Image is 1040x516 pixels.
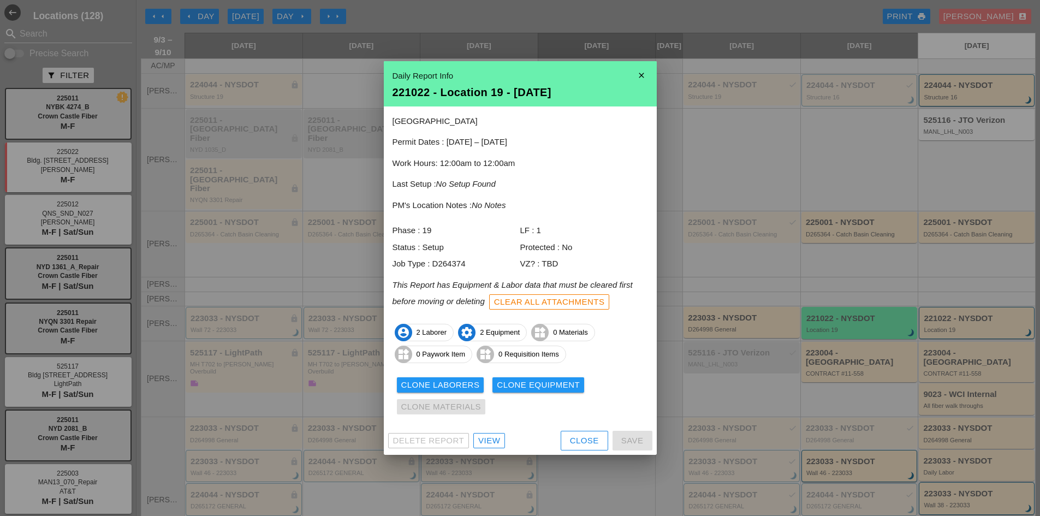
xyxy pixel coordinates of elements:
[494,296,605,309] div: Clear All Attachments
[520,241,648,254] div: Protected : No
[395,324,412,341] i: account_circle
[489,294,610,310] button: Clear All Attachments
[397,377,484,393] button: Clone Laborers
[532,324,595,341] span: 0 Materials
[393,157,648,170] p: Work Hours: 12:00am to 12:00am
[393,87,648,98] div: 221022 - Location 19 - [DATE]
[393,241,520,254] div: Status : Setup
[393,136,648,149] p: Permit Dates : [DATE] – [DATE]
[497,379,580,392] div: Clone Equipment
[492,377,584,393] button: Clone Equipment
[393,115,648,128] p: [GEOGRAPHIC_DATA]
[393,70,648,82] div: Daily Report Info
[631,64,652,86] i: close
[401,379,480,392] div: Clone Laborers
[520,258,648,270] div: VZ? : TBD
[458,324,476,341] i: settings
[561,431,608,450] button: Close
[393,224,520,237] div: Phase : 19
[393,178,648,191] p: Last Setup :
[477,346,566,363] span: 0 Requisition Items
[473,433,505,448] a: View
[477,346,494,363] i: widgets
[395,346,472,363] span: 0 Paywork Item
[395,346,412,363] i: widgets
[531,324,549,341] i: widgets
[436,179,496,188] i: No Setup Found
[393,258,520,270] div: Job Type : D264374
[520,224,648,237] div: LF : 1
[570,435,599,447] div: Close
[393,199,648,212] p: PM's Location Notes :
[478,435,500,447] div: View
[393,280,633,306] i: This Report has Equipment & Labor data that must be cleared first before moving or deleting
[395,324,454,341] span: 2 Laborer
[459,324,526,341] span: 2 Equipment
[472,200,506,210] i: No Notes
